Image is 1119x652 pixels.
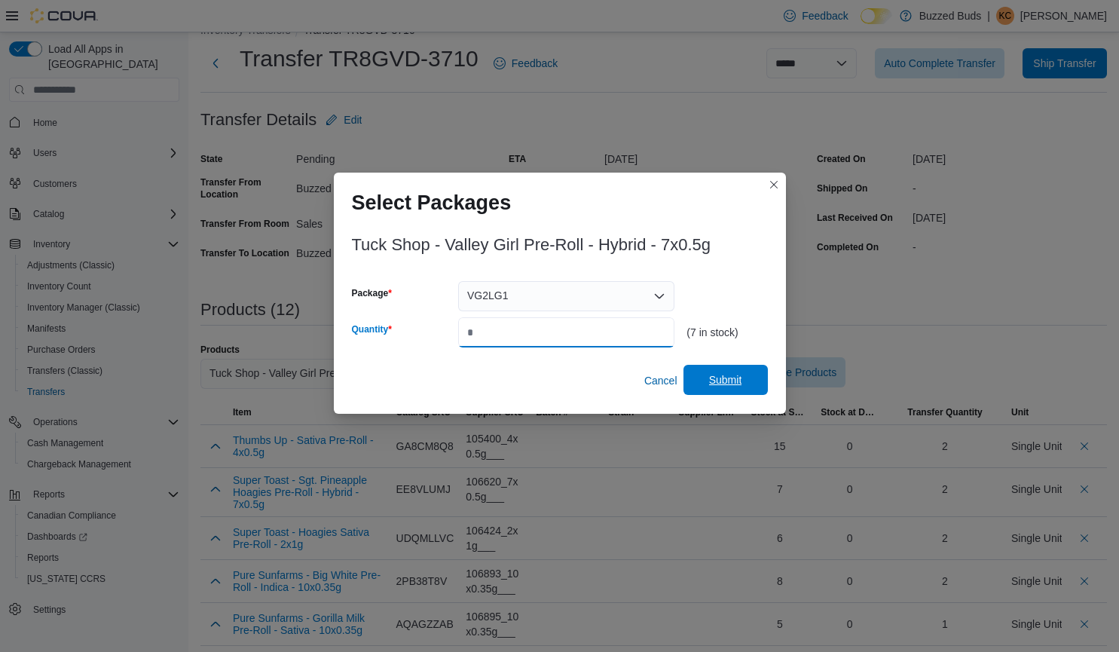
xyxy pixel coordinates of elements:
h3: Tuck Shop - Valley Girl Pre-Roll - Hybrid - 7x0.5g [352,236,711,254]
h1: Select Packages [352,191,512,215]
button: Submit [683,365,768,395]
span: Cancel [644,373,677,388]
button: Closes this modal window [765,176,783,194]
button: Open list of options [653,290,665,302]
label: Package [352,287,392,299]
span: Submit [709,372,742,387]
button: Cancel [638,366,683,396]
label: Quantity [352,323,392,335]
span: VG2LG1 [467,286,508,305]
div: (7 in stock) [686,326,767,338]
